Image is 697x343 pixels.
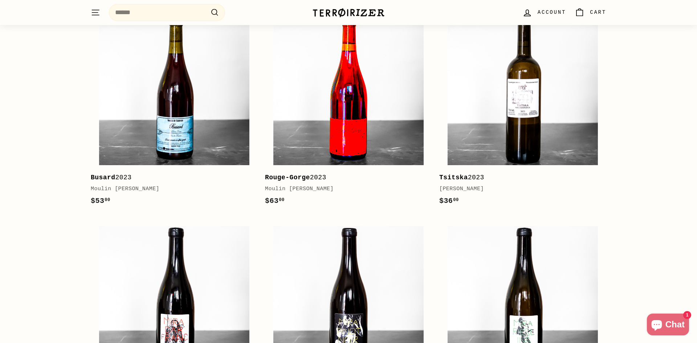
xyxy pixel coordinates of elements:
sup: 00 [105,197,110,203]
sup: 00 [453,197,458,203]
b: Busard [91,174,115,181]
div: 2023 [265,172,425,183]
b: Tsitska [439,174,468,181]
a: Tsitska2023[PERSON_NAME] [439,7,606,214]
div: [PERSON_NAME] [439,185,599,193]
span: $53 [91,197,110,205]
div: 2023 [91,172,250,183]
div: Moulin [PERSON_NAME] [91,185,250,193]
span: Cart [590,8,606,16]
inbox-online-store-chat: Shopify online store chat [645,314,691,337]
a: Account [518,2,570,23]
span: $36 [439,197,459,205]
span: $63 [265,197,285,205]
a: Cart [570,2,611,23]
span: Account [538,8,566,16]
sup: 00 [279,197,284,203]
a: Busard2023Moulin [PERSON_NAME] [91,7,258,214]
div: 2023 [439,172,599,183]
div: Moulin [PERSON_NAME] [265,185,425,193]
a: Rouge-Gorge2023Moulin [PERSON_NAME] [265,7,432,214]
b: Rouge-Gorge [265,174,310,181]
